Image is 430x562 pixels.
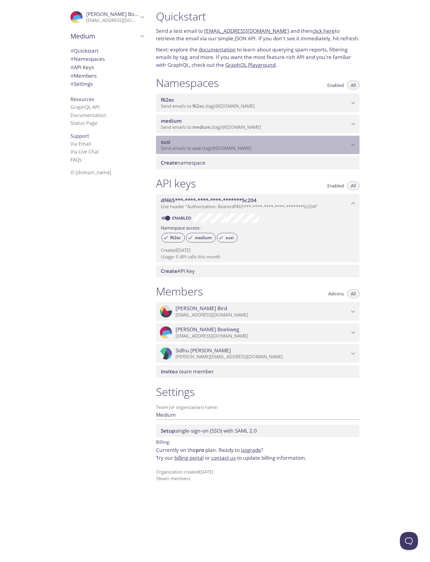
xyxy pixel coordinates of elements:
div: Members [66,72,149,80]
span: # [70,55,74,62]
p: Created [DATE] [161,247,355,253]
span: Support [70,133,89,139]
div: Richard Boekweg [66,7,149,27]
span: susi [222,235,237,240]
div: f62ec namespace [156,94,360,112]
span: medium [161,117,182,124]
span: Invite [161,368,175,375]
span: a team member [161,368,214,375]
p: Usage: 0 API calls this month [161,254,355,260]
span: namespace [161,159,205,166]
div: Invite a team member [156,365,360,378]
a: contact us [211,454,236,461]
span: susi [161,138,170,145]
div: medium namespace [156,115,360,133]
h1: API keys [156,177,196,190]
span: API key [161,267,195,274]
p: [EMAIL_ADDRESS][DOMAIN_NAME] [86,17,139,23]
button: All [347,181,360,190]
div: Medium [66,28,149,44]
a: billing portal [174,454,204,461]
span: Resources [70,96,94,103]
div: Team Settings [66,80,149,88]
div: Jeffrey Bird [156,302,360,321]
span: [PERSON_NAME] Bird [176,305,227,312]
span: Create [161,267,177,274]
span: pro [196,446,204,453]
div: Create API Key [156,265,360,277]
span: susi [192,145,201,151]
span: # [70,64,74,71]
a: FAQ [70,156,82,163]
p: Next: explore the to learn about querying spam reports, filtering emails by tag, and more. If you... [156,46,360,69]
div: Richard Boekweg [156,323,360,342]
a: Documentation [70,112,106,119]
button: All [347,81,360,90]
button: Admins [325,289,347,298]
label: Team (or organization) name: [156,405,219,409]
div: Create namespace [156,156,360,169]
span: [PERSON_NAME] Boekweg [86,11,150,17]
button: Enabled [324,181,347,190]
div: susi [217,233,238,242]
p: [EMAIL_ADDRESS][DOMAIN_NAME] [176,333,349,339]
span: Quickstart [70,47,98,54]
span: # [70,72,74,79]
div: susi namespace [156,136,360,154]
h1: Settings [156,385,360,399]
div: Setup SSO [156,425,360,437]
span: Send emails to . {tag} @[DOMAIN_NAME] [161,124,261,130]
div: Sidhu Alluri [156,344,360,363]
span: [PERSON_NAME] Boekweg [176,326,239,333]
label: Namespace access: [161,223,201,232]
div: medium [186,233,216,242]
a: GraphQL API [70,104,99,110]
span: f62ec [192,103,204,109]
div: f62ec [161,233,185,242]
span: # [70,47,74,54]
a: upgrade [241,446,261,453]
a: click here [312,27,335,34]
span: Ready to ? [219,446,263,453]
span: Send emails to . {tag} @[DOMAIN_NAME] [161,103,255,109]
span: Members [70,72,97,79]
span: Sidhu [PERSON_NAME] [176,347,231,354]
a: GraphQL Playground [225,61,276,68]
button: All [347,289,360,298]
div: Namespaces [66,55,149,63]
p: Billing: [156,437,360,446]
span: Namespaces [70,55,105,62]
h1: Quickstart [156,10,360,23]
div: Quickstart [66,47,149,55]
p: Currently on the plan. [156,446,360,462]
p: Send a test email to and then to retrieve the email via our simple JSON API. If you don't see it ... [156,27,360,42]
span: f62ec [161,96,174,103]
a: Via Live Chat [70,148,99,155]
a: [EMAIL_ADDRESS][DOMAIN_NAME] [204,27,289,34]
p: [PERSON_NAME][EMAIL_ADDRESS][DOMAIN_NAME] [176,354,349,360]
span: single-sign-on (SSO) with SAML 2.0 [161,427,257,434]
span: f62ec [167,235,185,240]
button: Enabled [324,81,347,90]
span: Send emails to . {tag} @[DOMAIN_NAME] [161,145,251,151]
a: Via Email [70,140,91,147]
span: API Keys [70,64,94,71]
span: © [DOMAIN_NAME] [70,169,111,176]
h1: Members [156,285,203,298]
span: medium [192,124,210,130]
span: Setup [161,427,175,434]
span: Settings [70,80,93,87]
div: API Keys [66,63,149,72]
a: documentation [199,46,236,53]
